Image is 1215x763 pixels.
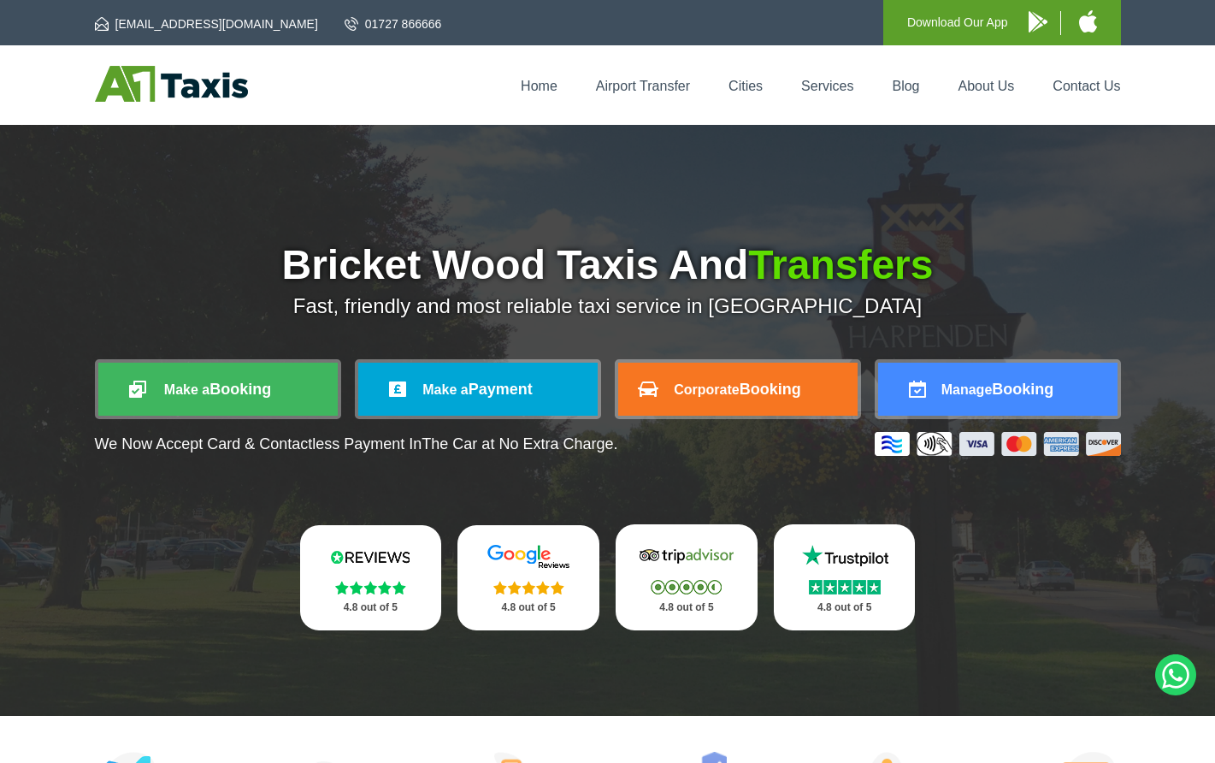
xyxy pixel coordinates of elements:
span: Make a [422,382,468,397]
p: 4.8 out of 5 [634,597,739,618]
span: The Car at No Extra Charge. [422,435,617,452]
img: Stars [493,581,564,594]
h1: Bricket Wood Taxis And [95,245,1121,286]
img: A1 Taxis Android App [1029,11,1047,33]
img: Reviews.io [319,544,422,570]
a: Trustpilot Stars 4.8 out of 5 [774,524,916,630]
img: Stars [809,580,881,594]
img: Trustpilot [793,543,896,569]
img: Google [477,544,580,570]
span: Make a [164,382,209,397]
span: Manage [941,382,993,397]
a: About Us [958,79,1015,93]
span: Corporate [674,382,739,397]
img: Credit And Debit Cards [875,432,1121,456]
span: Transfers [748,242,933,287]
img: A1 Taxis St Albans LTD [95,66,248,102]
a: Cities [728,79,763,93]
a: Google Stars 4.8 out of 5 [457,525,599,630]
a: Tripadvisor Stars 4.8 out of 5 [616,524,758,630]
a: ManageBooking [878,363,1118,416]
p: We Now Accept Card & Contactless Payment In [95,435,618,453]
p: 4.8 out of 5 [476,597,581,618]
p: Download Our App [907,12,1008,33]
a: Home [521,79,557,93]
img: A1 Taxis iPhone App [1079,10,1097,33]
a: Make aPayment [358,363,598,416]
img: Stars [651,580,722,594]
p: 4.8 out of 5 [319,597,423,618]
p: 4.8 out of 5 [793,597,897,618]
a: Airport Transfer [596,79,690,93]
img: Tripadvisor [635,543,738,569]
a: CorporateBooking [618,363,858,416]
a: Contact Us [1053,79,1120,93]
a: Make aBooking [98,363,338,416]
a: Reviews.io Stars 4.8 out of 5 [300,525,442,630]
a: Blog [892,79,919,93]
a: [EMAIL_ADDRESS][DOMAIN_NAME] [95,15,318,33]
img: Stars [335,581,406,594]
p: Fast, friendly and most reliable taxi service in [GEOGRAPHIC_DATA] [95,294,1121,318]
a: Services [801,79,853,93]
a: 01727 866666 [345,15,442,33]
